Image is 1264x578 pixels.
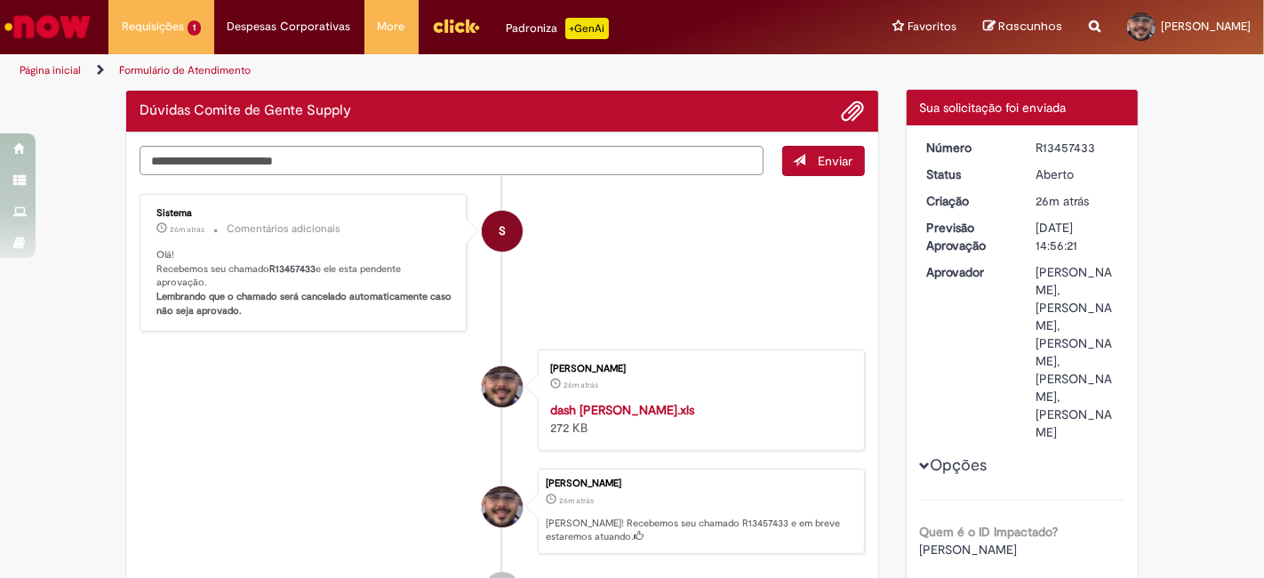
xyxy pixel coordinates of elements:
[842,100,865,123] button: Adicionar anexos
[140,103,351,119] h2: Dúvidas Comite de Gente Supply Histórico de tíquete
[1036,192,1118,210] div: 28/08/2025 11:56:21
[482,366,523,407] div: Rafael Jose Pereira Da Silva
[908,18,956,36] span: Favoritos
[482,486,523,527] div: Rafael Jose Pereira Da Silva
[546,478,855,489] div: [PERSON_NAME]
[559,495,594,506] span: 26m atrás
[550,364,846,374] div: [PERSON_NAME]
[782,146,865,176] button: Enviar
[432,12,480,39] img: click_logo_yellow_360x200.png
[482,211,523,252] div: System
[20,63,81,77] a: Página inicial
[914,219,1023,254] dt: Previsão Aprovação
[550,402,694,418] a: dash [PERSON_NAME].xls
[550,401,846,437] div: 272 KB
[188,20,201,36] span: 1
[564,380,598,390] span: 26m atrás
[983,19,1062,36] a: Rascunhos
[998,18,1062,35] span: Rascunhos
[920,524,1059,540] b: Quem é o ID Impactado?
[914,263,1023,281] dt: Aprovador
[119,63,251,77] a: Formulário de Atendimento
[920,100,1067,116] span: Sua solicitação foi enviada
[228,18,351,36] span: Despesas Corporativas
[565,18,609,39] p: +GenAi
[1161,19,1251,34] span: [PERSON_NAME]
[1036,165,1118,183] div: Aberto
[1036,193,1089,209] span: 26m atrás
[170,224,204,235] span: 26m atrás
[2,9,93,44] img: ServiceNow
[819,153,853,169] span: Enviar
[1036,139,1118,157] div: R13457433
[559,495,594,506] time: 28/08/2025 11:56:21
[1036,263,1118,441] div: [PERSON_NAME], [PERSON_NAME], [PERSON_NAME], [PERSON_NAME], [PERSON_NAME]
[156,290,454,317] b: Lembrando que o chamado será cancelado automaticamente caso não seja aprovado.
[156,208,452,219] div: Sistema
[546,517,855,544] p: [PERSON_NAME]! Recebemos seu chamado R13457433 e em breve estaremos atuando.
[269,262,316,276] b: R13457433
[170,224,204,235] time: 28/08/2025 11:56:35
[122,18,184,36] span: Requisições
[1036,219,1118,254] div: [DATE] 14:56:21
[156,248,452,318] p: Olá! Recebemos seu chamado e ele esta pendente aprovação.
[378,18,405,36] span: More
[564,380,598,390] time: 28/08/2025 11:56:14
[914,192,1023,210] dt: Criação
[140,469,865,554] li: Rafael Jose Pereira Da Silva
[507,18,609,39] div: Padroniza
[499,210,506,253] span: S
[914,139,1023,157] dt: Número
[914,165,1023,183] dt: Status
[920,542,1018,558] span: [PERSON_NAME]
[140,146,764,175] textarea: Digite sua mensagem aqui...
[227,221,340,237] small: Comentários adicionais
[1036,193,1089,209] time: 28/08/2025 11:56:21
[13,54,829,87] ul: Trilhas de página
